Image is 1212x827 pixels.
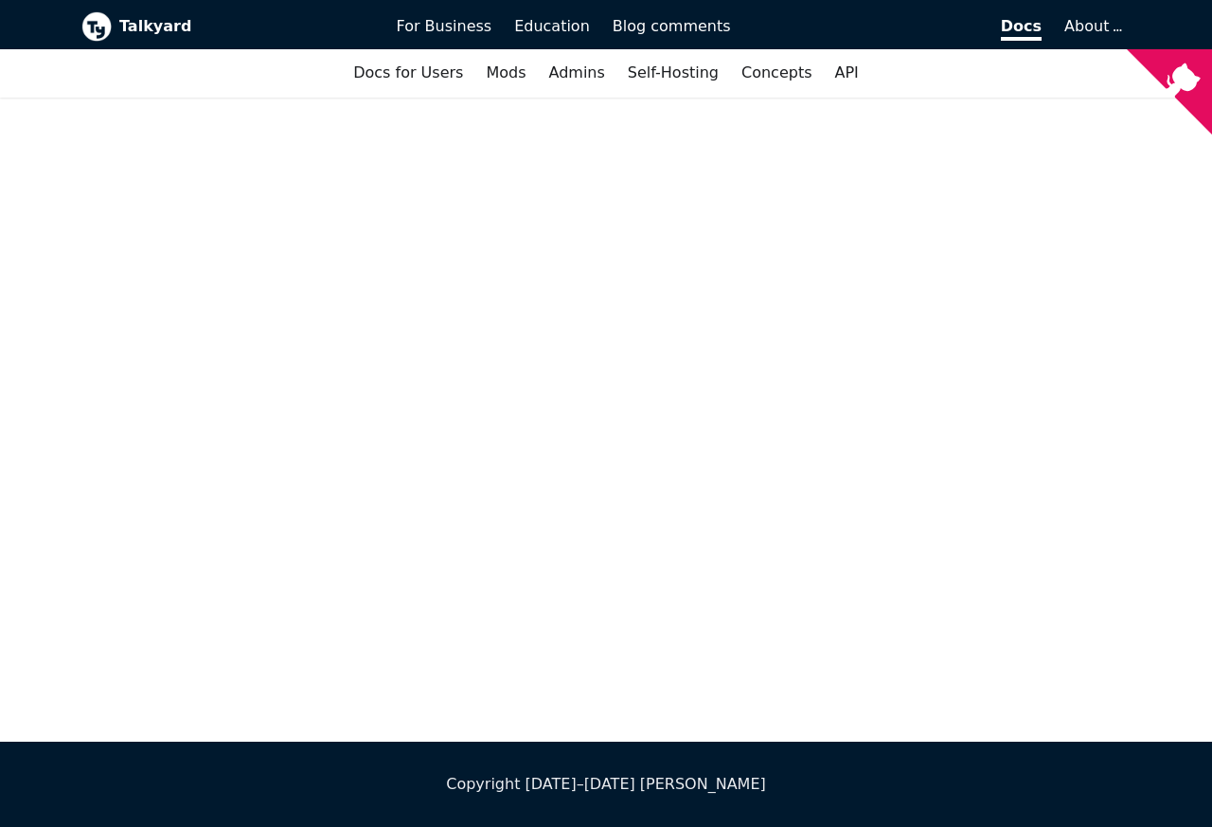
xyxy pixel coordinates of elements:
[81,772,1131,797] div: Copyright [DATE]–[DATE] [PERSON_NAME]
[503,10,601,43] a: Education
[1064,17,1119,35] a: About
[613,17,731,35] span: Blog comments
[81,11,370,42] a: Talkyard logoTalkyard
[514,17,590,35] span: Education
[474,57,537,89] a: Mods
[385,10,504,43] a: For Business
[81,11,112,42] img: Talkyard logo
[342,57,474,89] a: Docs for Users
[616,57,730,89] a: Self-Hosting
[824,57,870,89] a: API
[1001,17,1042,41] span: Docs
[119,14,370,39] b: Talkyard
[730,57,824,89] a: Concepts
[601,10,742,43] a: Blog comments
[538,57,616,89] a: Admins
[742,10,1054,43] a: Docs
[397,17,492,35] span: For Business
